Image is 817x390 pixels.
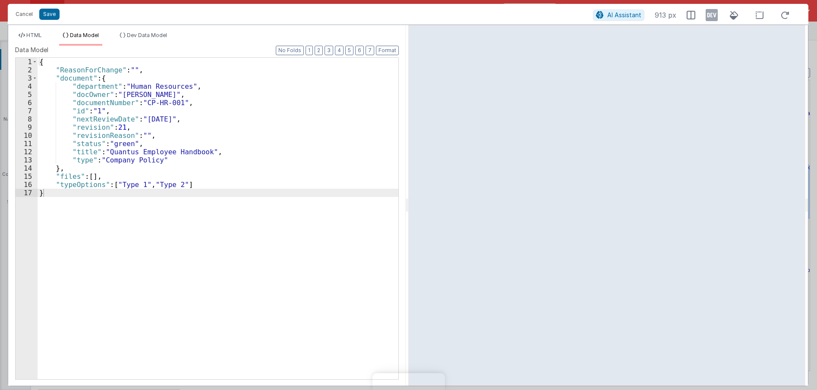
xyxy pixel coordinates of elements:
[593,9,644,21] button: AI Assistant
[16,172,38,181] div: 15
[16,131,38,140] div: 10
[16,99,38,107] div: 6
[335,46,344,55] button: 4
[366,46,374,55] button: 7
[16,90,38,99] div: 5
[16,107,38,115] div: 7
[16,181,38,189] div: 16
[16,164,38,172] div: 14
[16,66,38,74] div: 2
[325,46,333,55] button: 3
[16,82,38,90] div: 4
[607,11,641,19] span: AI Assistant
[70,32,99,38] span: Data Model
[306,46,313,55] button: 1
[39,9,60,20] button: Save
[16,123,38,131] div: 9
[16,115,38,123] div: 8
[16,189,38,197] div: 17
[276,46,304,55] button: No Folds
[127,32,167,38] span: Dev Data Model
[16,148,38,156] div: 12
[16,156,38,164] div: 13
[26,32,42,38] span: HTML
[16,140,38,148] div: 11
[655,10,676,20] span: 913 px
[376,46,399,55] button: Format
[16,74,38,82] div: 3
[11,8,37,20] button: Cancel
[15,46,48,54] span: Data Model
[315,46,323,55] button: 2
[345,46,353,55] button: 5
[355,46,364,55] button: 6
[16,58,38,66] div: 1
